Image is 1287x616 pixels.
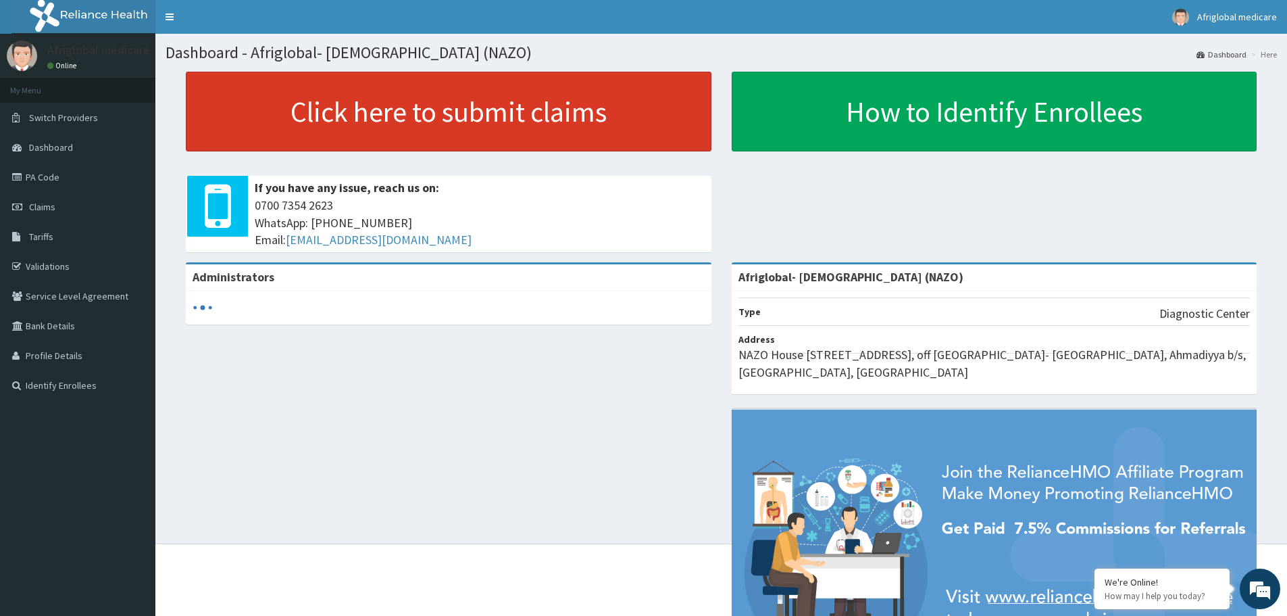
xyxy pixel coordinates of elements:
a: Click here to submit claims [186,72,711,151]
img: User Image [1172,9,1189,26]
a: Online [47,61,80,70]
svg: audio-loading [193,298,213,318]
b: Type [738,306,761,318]
strong: Afriglobal- [DEMOGRAPHIC_DATA] (NAZO) [738,269,963,285]
div: We're Online! [1105,576,1219,588]
img: User Image [7,41,37,71]
a: [EMAIL_ADDRESS][DOMAIN_NAME] [286,232,472,247]
a: How to Identify Enrollees [732,72,1257,151]
span: Tariffs [29,231,53,243]
p: Diagnostic Center [1159,305,1250,323]
span: 0700 7354 2623 WhatsApp: [PHONE_NUMBER] Email: [255,197,705,249]
b: Address [738,333,775,346]
b: Administrators [193,269,274,285]
b: If you have any issue, reach us on: [255,180,439,195]
span: Dashboard [29,141,73,153]
a: Dashboard [1196,49,1246,60]
span: Afriglobal medicare [1197,11,1277,23]
h1: Dashboard - Afriglobal- [DEMOGRAPHIC_DATA] (NAZO) [166,44,1277,62]
p: NAZO House [STREET_ADDRESS], off [GEOGRAPHIC_DATA]- [GEOGRAPHIC_DATA], Ahmadiyya b/s, [GEOGRAPHIC... [738,346,1251,381]
span: Claims [29,201,55,213]
p: How may I help you today? [1105,590,1219,602]
span: Switch Providers [29,112,98,124]
li: Here [1248,49,1277,60]
p: Afriglobal medicare [47,44,150,56]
